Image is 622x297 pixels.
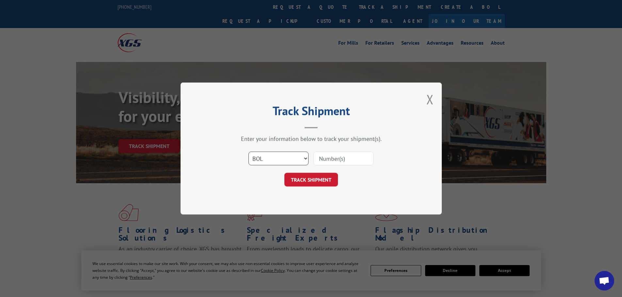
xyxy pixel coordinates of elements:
h2: Track Shipment [213,106,409,119]
button: TRACK SHIPMENT [284,173,338,186]
div: Enter your information below to track your shipment(s). [213,135,409,142]
div: Open chat [595,271,614,290]
input: Number(s) [313,152,374,165]
button: Close modal [426,91,434,108]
